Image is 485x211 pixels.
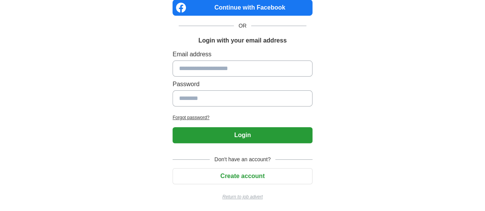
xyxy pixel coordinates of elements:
[173,80,312,89] label: Password
[173,127,312,143] button: Login
[198,36,286,45] h1: Login with your email address
[173,50,312,59] label: Email address
[173,168,312,184] button: Create account
[173,114,312,121] a: Forgot password?
[173,173,312,179] a: Create account
[210,155,275,164] span: Don't have an account?
[173,193,312,200] a: Return to job advert
[234,22,251,30] span: OR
